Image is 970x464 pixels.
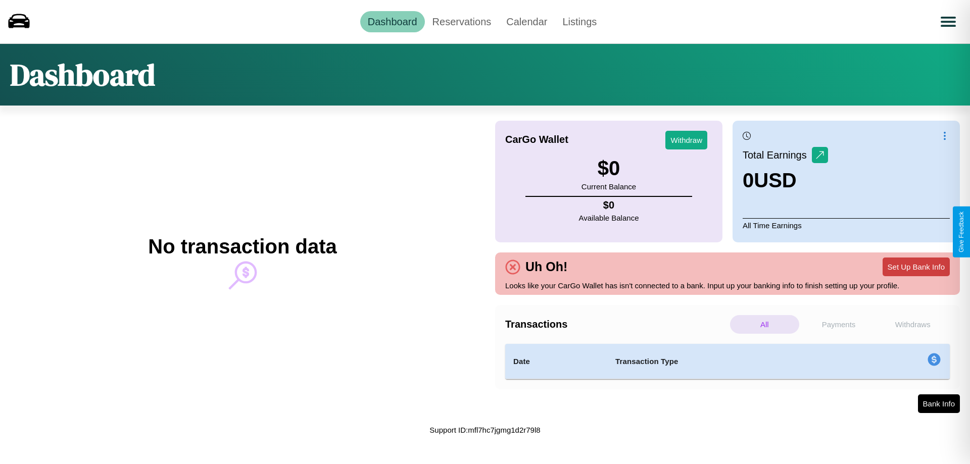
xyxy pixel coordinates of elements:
h3: $ 0 [581,157,636,180]
h4: $ 0 [579,199,639,211]
p: Current Balance [581,180,636,193]
h1: Dashboard [10,54,155,95]
p: All [730,315,799,334]
a: Listings [555,11,604,32]
button: Set Up Bank Info [883,257,950,276]
p: Withdraws [878,315,947,334]
p: Looks like your CarGo Wallet has isn't connected to a bank. Input up your banking info to finish ... [505,279,950,292]
button: Withdraw [665,131,707,149]
p: Support ID: mfl7hc7jgmg1d2r79l8 [429,423,540,437]
button: Open menu [934,8,962,36]
h2: No transaction data [148,235,336,258]
h4: Transaction Type [615,355,845,368]
h3: 0 USD [743,169,828,192]
h4: Transactions [505,319,727,330]
a: Calendar [499,11,555,32]
table: simple table [505,344,950,379]
button: Bank Info [918,394,960,413]
a: Reservations [425,11,499,32]
h4: Date [513,355,599,368]
p: Available Balance [579,211,639,225]
p: Payments [804,315,874,334]
h4: Uh Oh! [520,260,572,274]
a: Dashboard [360,11,425,32]
p: All Time Earnings [743,218,950,232]
div: Give Feedback [958,212,965,252]
p: Total Earnings [743,146,812,164]
h4: CarGo Wallet [505,134,568,145]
